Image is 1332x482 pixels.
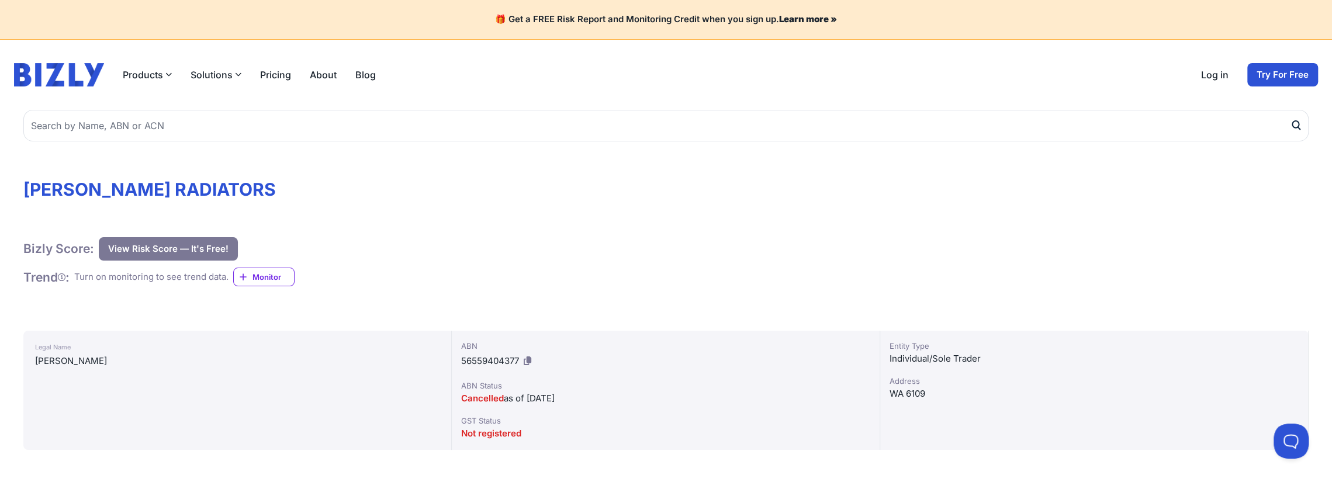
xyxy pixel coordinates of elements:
a: About [310,68,337,82]
h4: 🎁 Get a FREE Risk Report and Monitoring Credit when you sign up. [14,14,1318,25]
span: Not registered [461,428,521,439]
button: Products [123,68,172,82]
iframe: Toggle Customer Support [1274,424,1309,459]
span: Cancelled [461,393,504,404]
a: Monitor [233,268,295,286]
div: Legal Name [35,340,440,354]
div: GST Status [461,415,870,426]
h1: [PERSON_NAME] RADIATORS [23,179,1309,200]
div: Turn on monitoring to see trend data. [74,271,229,284]
h1: Trend : [23,269,70,285]
div: Individual/Sole Trader [890,352,1299,366]
div: Address [890,375,1299,387]
a: Pricing [260,68,291,82]
div: ABN [461,340,870,352]
div: WA 6109 [890,387,1299,401]
h1: Bizly Score: [23,241,94,256]
div: [PERSON_NAME] [35,354,440,368]
div: as of [DATE] [461,391,870,405]
span: Monitor [252,271,294,283]
a: Log in [1201,68,1229,82]
a: Blog [355,68,376,82]
a: Try For Free [1247,63,1318,86]
span: 56559404377 [461,355,519,366]
input: Search by Name, ABN or ACN [23,110,1309,141]
button: Solutions [191,68,241,82]
a: Learn more » [779,13,837,25]
div: Entity Type [890,340,1299,352]
button: View Risk Score — It's Free! [99,237,238,261]
div: ABN Status [461,380,870,391]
